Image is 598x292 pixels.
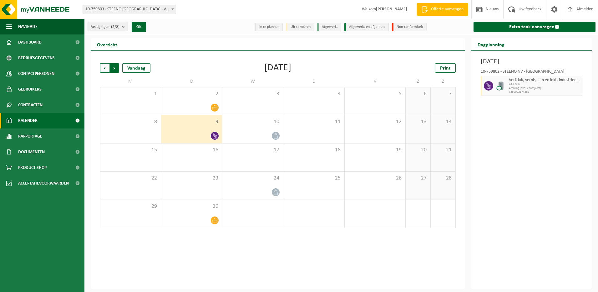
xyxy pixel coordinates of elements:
[429,6,465,13] span: Offerte aanvragen
[91,22,119,32] span: Vestigingen
[18,50,55,66] span: Bedrijfsgegevens
[509,90,581,94] span: T250002174268
[164,203,219,210] span: 30
[104,203,158,210] span: 29
[348,175,402,182] span: 26
[164,147,219,154] span: 16
[434,147,452,154] span: 21
[110,63,119,73] span: Volgende
[509,86,581,90] span: Afhaling (excl. voorrijkost)
[100,63,109,73] span: Vorige
[481,57,583,66] h3: [DATE]
[286,23,314,31] li: Uit te voeren
[409,118,427,125] span: 13
[348,118,402,125] span: 12
[91,38,124,50] h2: Overzicht
[431,76,456,87] td: Z
[496,81,506,91] img: LP-LD-00200-CU
[286,175,341,182] span: 25
[226,91,280,97] span: 3
[18,160,47,175] span: Product Shop
[474,22,596,32] a: Extra taak aanvragen
[18,19,38,34] span: Navigatie
[122,63,150,73] div: Vandaag
[18,81,42,97] span: Gebruikers
[18,66,54,81] span: Contactpersonen
[344,23,389,31] li: Afgewerkt en afgemeld
[286,118,341,125] span: 11
[164,118,219,125] span: 9
[18,97,43,113] span: Contracten
[392,23,427,31] li: Non-conformiteit
[409,91,427,97] span: 6
[376,7,407,12] strong: [PERSON_NAME]
[111,25,119,29] count: (2/2)
[406,76,431,87] td: Z
[440,66,451,71] span: Print
[222,76,283,87] td: W
[471,38,511,50] h2: Dagplanning
[283,76,344,87] td: D
[264,63,291,73] div: [DATE]
[481,70,583,76] div: 10-759802 - STEENO NV - [GEOGRAPHIC_DATA]
[417,3,468,16] a: Offerte aanvragen
[434,118,452,125] span: 14
[164,91,219,97] span: 2
[409,175,427,182] span: 27
[286,147,341,154] span: 18
[226,175,280,182] span: 24
[104,91,158,97] span: 1
[18,144,45,160] span: Documenten
[104,147,158,154] span: 15
[317,23,341,31] li: Afgewerkt
[435,63,456,73] a: Print
[226,118,280,125] span: 10
[434,175,452,182] span: 28
[164,175,219,182] span: 23
[104,118,158,125] span: 8
[286,91,341,97] span: 4
[100,76,161,87] td: M
[409,147,427,154] span: 20
[509,78,581,83] span: Verf, lak, vernis, lijm en inkt, industrieel in 200lt-vat
[132,22,146,32] button: OK
[255,23,283,31] li: In te plannen
[88,22,128,31] button: Vestigingen(2/2)
[18,113,38,128] span: Kalender
[18,128,42,144] span: Rapportage
[161,76,222,87] td: D
[104,175,158,182] span: 22
[345,76,406,87] td: V
[83,5,176,14] span: 10-759803 - STEENO NV - VICHTE
[509,83,581,86] span: KGA Colli
[348,91,402,97] span: 5
[434,91,452,97] span: 7
[18,34,42,50] span: Dashboard
[18,175,69,191] span: Acceptatievoorwaarden
[348,147,402,154] span: 19
[226,147,280,154] span: 17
